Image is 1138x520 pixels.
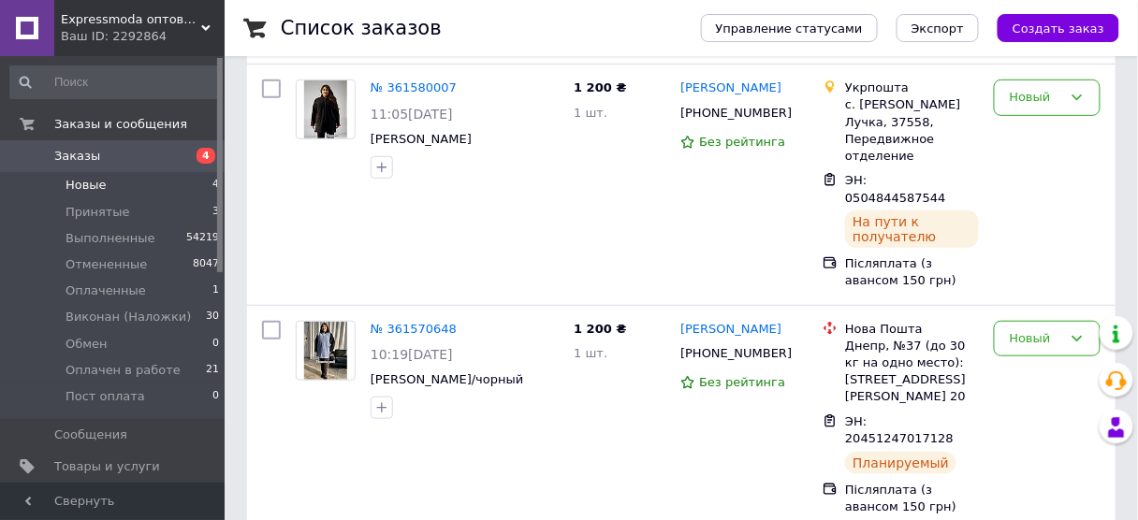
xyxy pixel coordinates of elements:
[371,322,457,336] a: № 361570648
[304,322,348,380] img: Фото товару
[680,79,781,97] a: [PERSON_NAME]
[574,322,626,336] span: 1 200 ₴
[212,177,219,194] span: 4
[66,388,145,405] span: Пост оплата
[212,336,219,353] span: 0
[296,321,356,381] a: Фото товару
[197,148,215,164] span: 4
[296,79,356,139] a: Фото товару
[66,282,146,299] span: Оплаченные
[699,135,785,149] span: Без рейтинга
[54,426,127,443] span: Сообщения
[371,80,457,94] a: № 361580007
[998,14,1119,42] button: Создать заказ
[845,414,954,446] span: ЭН: 20451247017128
[66,336,108,353] span: Обмен
[574,346,607,360] span: 1 шт.
[680,321,781,339] a: [PERSON_NAME]
[61,28,225,45] div: Ваш ID: 2292864
[66,256,147,273] span: Отмененные
[1013,22,1104,36] span: Создать заказ
[371,107,453,122] span: 11:05[DATE]
[212,388,219,405] span: 0
[845,482,978,515] div: Післяплата (з авансом 150 грн)
[186,230,219,247] span: 54219
[61,11,201,28] span: Expressmoda оптово-розничный магазин одежды
[680,346,792,360] span: [PHONE_NUMBER]
[66,309,191,325] span: Виконан (Наложки)
[212,204,219,221] span: 3
[304,80,347,138] img: Фото товару
[845,255,978,289] div: Післяплата (з авансом 150 грн)
[979,21,1119,35] a: Создать заказ
[281,17,442,39] h1: Список заказов
[574,80,626,94] span: 1 200 ₴
[66,230,155,247] span: Выполненные
[701,14,878,42] button: Управление статусами
[912,22,964,36] span: Экспорт
[845,321,978,338] div: Нова Пошта
[66,362,181,379] span: Оплачен в работе
[54,116,187,133] span: Заказы и сообщения
[206,309,219,325] span: 30
[716,22,863,36] span: Управление статусами
[206,362,219,379] span: 21
[845,173,946,205] span: ЭН: 0504844587544
[1010,88,1062,108] div: Новый
[9,65,221,99] input: Поиск
[371,372,523,386] a: [PERSON_NAME]/чорный
[845,452,956,474] div: Планируемый
[574,106,607,120] span: 1 шт.
[897,14,979,42] button: Экспорт
[54,458,160,475] span: Товары и услуги
[1010,329,1062,349] div: Новый
[845,210,978,248] div: На пути к получателю
[371,132,472,146] a: [PERSON_NAME]
[845,338,978,406] div: Днепр, №37 (до 30 кг на одно место): [STREET_ADDRESS][PERSON_NAME] 20
[66,204,130,221] span: Принятые
[680,106,792,120] span: [PHONE_NUMBER]
[845,96,978,165] div: с. [PERSON_NAME] Лучка, 37558, Передвижное отделение
[845,79,978,96] div: Укрпошта
[54,148,100,165] span: Заказы
[699,375,785,389] span: Без рейтинга
[371,347,453,362] span: 10:19[DATE]
[66,177,107,194] span: Новые
[212,282,219,299] span: 1
[193,256,219,273] span: 8047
